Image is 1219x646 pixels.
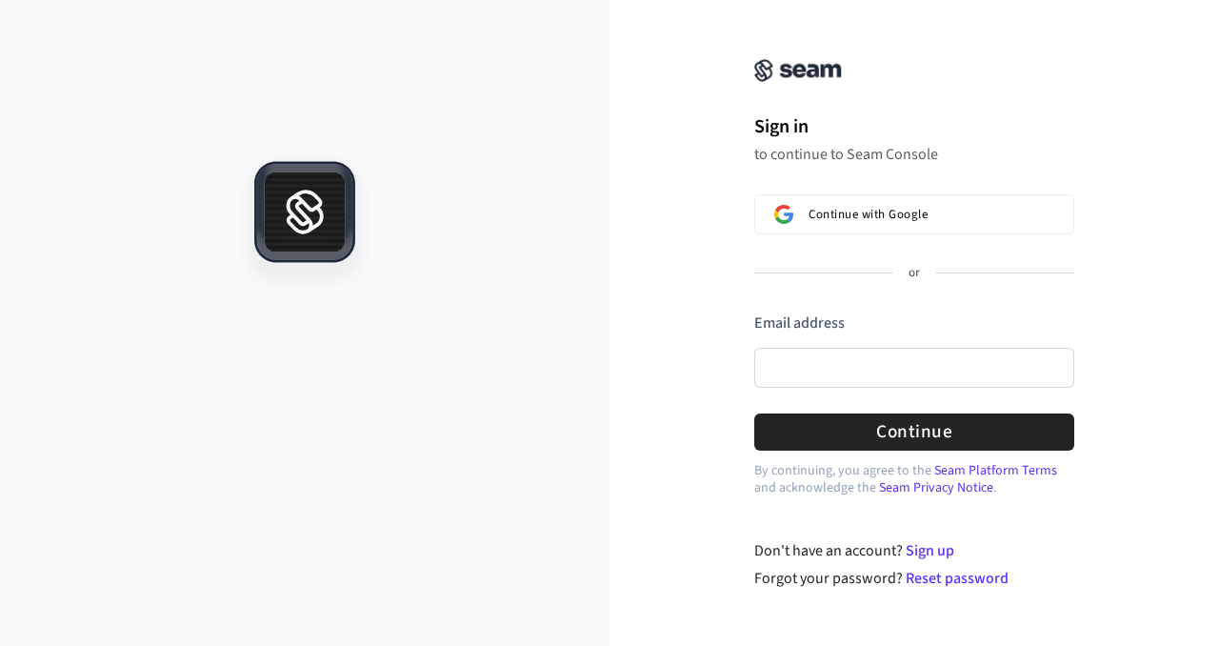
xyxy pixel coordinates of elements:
[754,112,1074,141] h1: Sign in
[809,207,928,222] span: Continue with Google
[754,539,1075,562] div: Don't have an account?
[754,462,1074,496] p: By continuing, you agree to the and acknowledge the .
[754,59,842,82] img: Seam Console
[879,478,993,497] a: Seam Privacy Notice
[906,540,954,561] a: Sign up
[754,145,1074,164] p: to continue to Seam Console
[754,414,1074,451] button: Continue
[754,194,1074,234] button: Sign in with GoogleContinue with Google
[934,461,1057,480] a: Seam Platform Terms
[754,567,1075,590] div: Forgot your password?
[906,568,1009,589] a: Reset password
[909,265,920,282] p: or
[754,313,845,333] label: Email address
[774,205,793,224] img: Sign in with Google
